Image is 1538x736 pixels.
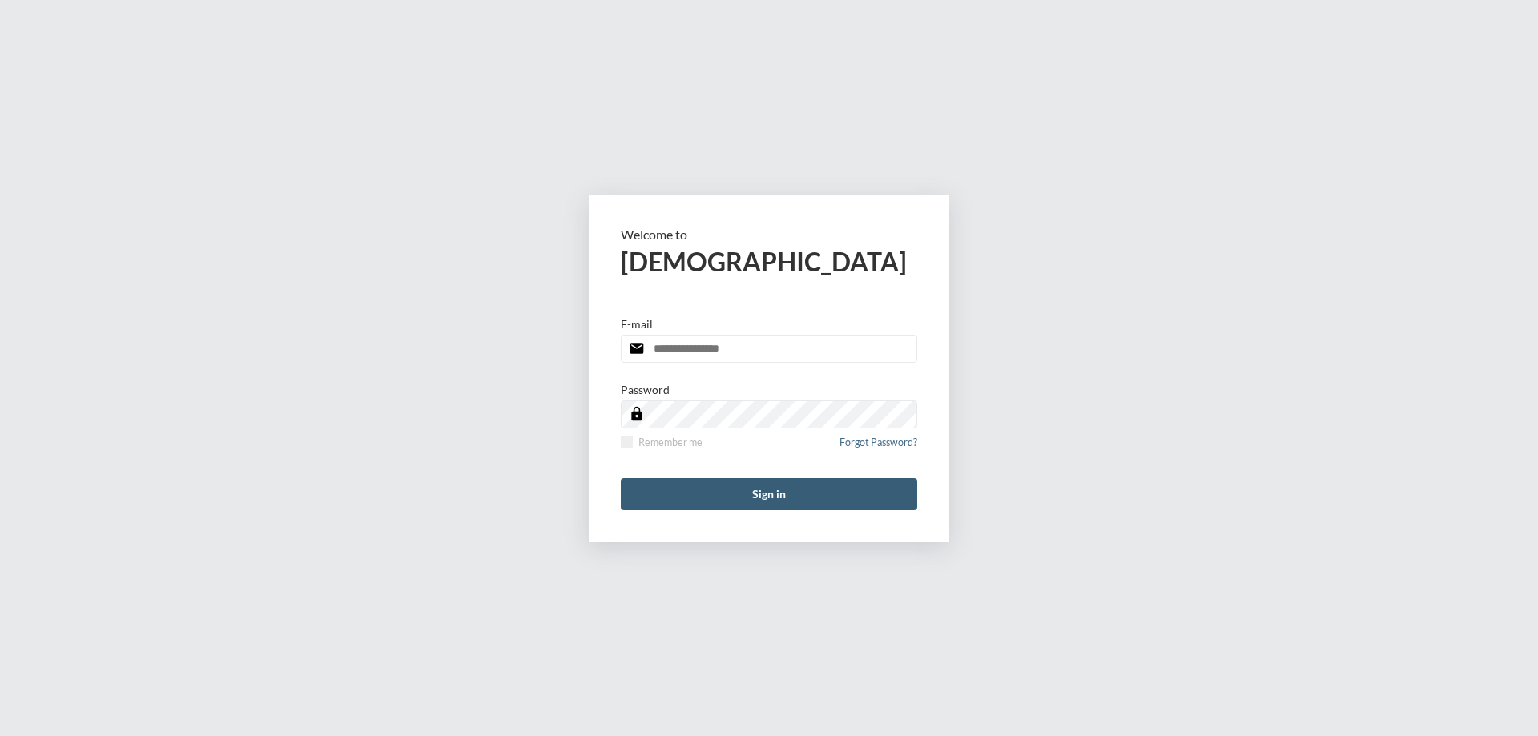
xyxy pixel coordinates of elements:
[621,383,670,396] p: Password
[621,317,653,331] p: E-mail
[621,246,917,277] h2: [DEMOGRAPHIC_DATA]
[621,436,703,448] label: Remember me
[621,227,917,242] p: Welcome to
[621,478,917,510] button: Sign in
[839,436,917,458] a: Forgot Password?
